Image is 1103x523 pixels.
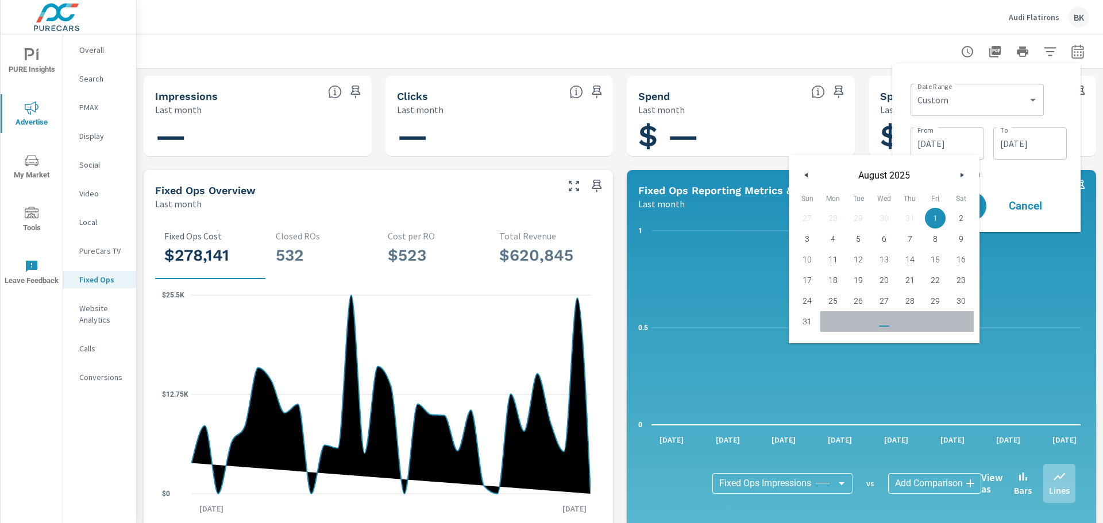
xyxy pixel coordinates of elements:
[905,290,915,311] span: 28
[803,311,812,332] span: 31
[897,249,923,270] button: 14
[828,270,838,290] span: 18
[155,184,256,196] h5: Fixed Ops Overview
[63,185,136,202] div: Video
[856,228,861,249] span: 5
[948,249,974,270] button: 16
[79,44,127,56] p: Overall
[923,208,948,228] button: 1
[846,228,871,249] button: 5
[651,434,692,445] p: [DATE]
[719,478,811,489] span: Fixed Ops Impressions
[931,290,940,311] span: 29
[948,290,974,311] button: 30
[4,48,59,76] span: PURE Insights
[897,270,923,290] button: 21
[1002,201,1048,211] span: Cancel
[948,228,974,249] button: 9
[63,369,136,386] div: Conversions
[795,228,820,249] button: 3
[155,197,202,211] p: Last month
[871,228,897,249] button: 6
[830,83,848,101] span: Save this to your personalized report
[931,270,940,290] span: 22
[854,290,863,311] span: 26
[712,473,853,494] div: Fixed Ops Impressions
[63,300,136,328] div: Website Analytics
[880,270,889,290] span: 20
[948,208,974,228] button: 2
[565,177,583,195] button: Make Fullscreen
[897,290,923,311] button: 28
[957,270,966,290] span: 23
[933,208,938,228] span: 1
[191,503,232,514] p: [DATE]
[828,290,838,311] span: 25
[638,184,820,196] h5: Fixed Ops Reporting Metrics & Data
[1009,12,1059,22] p: Audi Flatirons
[79,274,127,285] p: Fixed Ops
[795,249,820,270] button: 10
[638,227,642,235] text: 1
[905,249,915,270] span: 14
[4,259,59,288] span: Leave Feedback
[820,290,846,311] button: 25
[905,270,915,290] span: 21
[911,166,1067,180] p: + Add comparison
[1066,40,1089,63] button: Select Date Range
[569,85,583,99] span: The number of times an ad was clicked by a consumer.
[795,311,820,332] button: 31
[888,473,981,494] div: Add Comparison
[63,340,136,357] div: Calls
[4,207,59,235] span: Tools
[397,103,443,117] p: Last month
[876,434,916,445] p: [DATE]
[959,208,963,228] span: 2
[1,34,63,299] div: nav menu
[984,40,1006,63] button: "Export Report to PDF"
[162,291,184,299] text: $25.5K
[276,246,369,265] h3: 532
[957,249,966,270] span: 16
[805,228,809,249] span: 3
[880,103,927,117] p: Last month
[1049,483,1070,497] p: Lines
[811,85,825,99] span: The amount of money spent on advertising during the period.
[155,90,218,102] h5: Impressions
[831,228,835,249] span: 4
[63,99,136,116] div: PMAX
[1044,434,1085,445] p: [DATE]
[871,189,897,208] span: Wed
[588,177,606,195] span: Save this to your personalized report
[499,246,592,265] h3: $620,845
[155,117,360,156] h1: —
[346,83,365,101] span: Save this to your personalized report
[63,271,136,288] div: Fixed Ops
[948,270,974,290] button: 23
[638,117,843,156] h1: $ —
[923,270,948,290] button: 22
[815,170,953,181] span: August 2025
[803,290,812,311] span: 24
[828,249,838,270] span: 11
[820,249,846,270] button: 11
[923,228,948,249] button: 8
[897,228,923,249] button: 7
[880,90,1000,102] h5: Spend Per Repair Order
[882,228,886,249] span: 6
[63,214,136,231] div: Local
[908,228,912,249] span: 7
[397,117,602,156] h1: —
[846,290,871,311] button: 26
[63,242,136,259] div: PureCars TV
[854,249,863,270] span: 12
[981,472,1002,495] h6: View as
[957,290,966,311] span: 30
[895,478,963,489] span: Add Comparison
[79,216,127,228] p: Local
[1069,7,1089,28] div: BK
[880,290,889,311] span: 27
[638,103,685,117] p: Last month
[328,85,342,99] span: The number of times an ad was shown on your behalf.
[846,249,871,270] button: 12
